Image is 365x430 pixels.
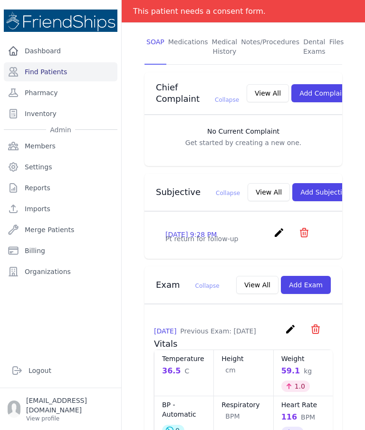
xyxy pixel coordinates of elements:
[162,354,206,363] dt: Temperature
[154,138,333,147] p: Get started by creating a new one.
[154,339,177,349] span: Vitals
[291,84,356,102] button: Add Complaint
[292,183,358,201] button: Add Subjective
[221,400,265,410] dt: Respiratory
[225,365,235,375] span: cm
[180,327,256,335] span: Previous Exam: [DATE]
[327,29,346,65] a: Files
[4,83,117,102] a: Pharmacy
[4,137,117,156] a: Members
[281,411,325,423] div: 116
[144,29,342,65] nav: Tabs
[154,326,256,336] p: [DATE]
[281,365,325,377] div: 59.1
[215,97,239,103] span: Collapse
[221,354,265,363] dt: Height
[156,82,239,105] h3: Chief Complaint
[165,230,217,239] p: [DATE] 9:28 PM
[247,84,289,102] button: View All
[281,381,310,392] div: 1.0
[156,279,220,291] h3: Exam
[301,29,327,65] a: Dental Exams
[248,183,290,201] button: View All
[236,276,279,294] button: View All
[154,127,333,136] h3: No Current Complaint
[4,62,117,81] a: Find Patients
[4,199,117,218] a: Imports
[4,10,117,32] img: Medical Missions EMR
[273,231,287,240] a: create
[162,365,206,377] div: 36.5
[304,366,312,376] span: kg
[144,29,166,65] a: SOAP
[281,400,325,410] dt: Heart Rate
[165,234,321,244] p: Pt return for follow-up
[281,276,331,294] button: Add Exam
[301,412,315,422] span: BPM
[225,411,240,421] span: BPM
[4,104,117,123] a: Inventory
[4,220,117,239] a: Merge Patients
[195,283,220,289] span: Collapse
[8,396,114,422] a: [EMAIL_ADDRESS][DOMAIN_NAME] View profile
[4,262,117,281] a: Organizations
[239,29,301,65] a: Notes/Procedures
[162,400,206,419] dt: BP - Automatic
[4,178,117,197] a: Reports
[184,366,189,376] span: C
[26,396,114,415] p: [EMAIL_ADDRESS][DOMAIN_NAME]
[166,29,210,65] a: Medications
[26,415,114,422] p: View profile
[4,241,117,260] a: Billing
[210,29,240,65] a: Medical History
[156,186,240,198] h3: Subjective
[285,323,296,335] i: create
[273,227,285,238] i: create
[216,190,240,196] span: Collapse
[281,354,325,363] dt: Weight
[4,157,117,176] a: Settings
[4,41,117,60] a: Dashboard
[46,125,75,135] span: Admin
[8,361,114,380] a: Logout
[285,328,298,337] a: create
